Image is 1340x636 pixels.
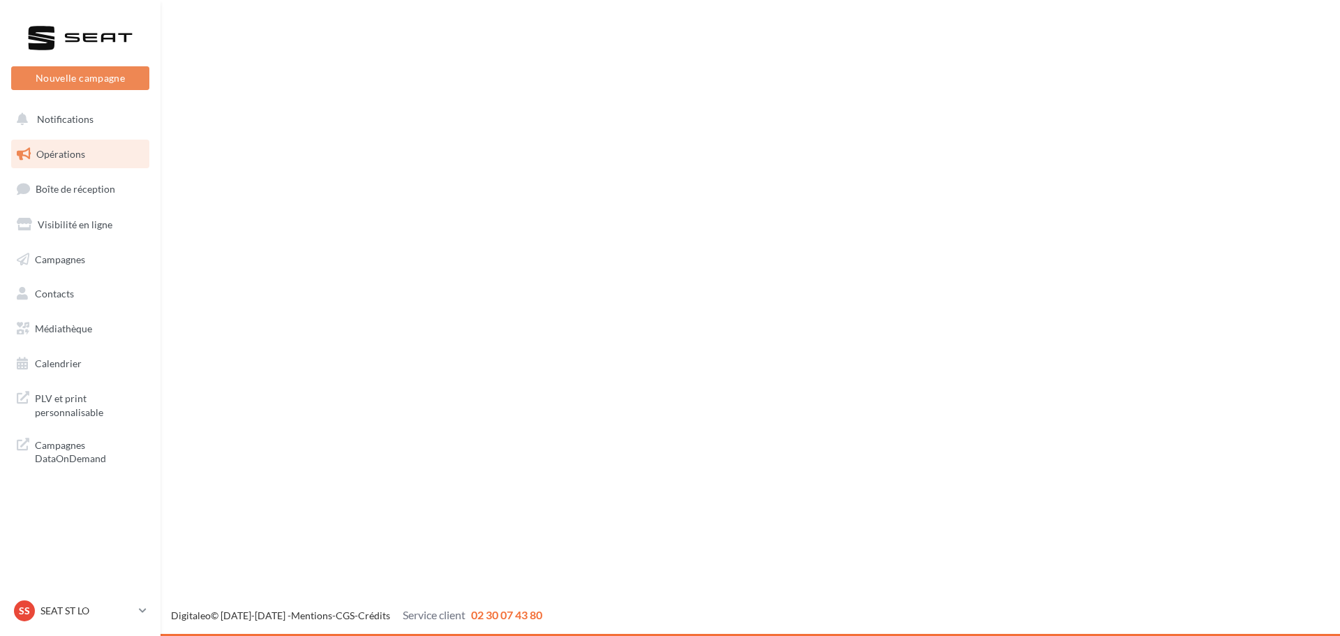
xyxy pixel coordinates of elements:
span: Notifications [37,113,94,125]
span: Visibilité en ligne [38,219,112,230]
a: Médiathèque [8,314,152,343]
a: Mentions [291,609,332,621]
a: Crédits [358,609,390,621]
a: Contacts [8,279,152,309]
button: Notifications [8,105,147,134]
span: Boîte de réception [36,183,115,195]
span: 02 30 07 43 80 [471,608,542,621]
a: Campagnes DataOnDemand [8,430,152,471]
p: SEAT ST LO [40,604,133,618]
a: SS SEAT ST LO [11,598,149,624]
a: Opérations [8,140,152,169]
a: PLV et print personnalisable [8,383,152,424]
span: Calendrier [35,357,82,369]
span: © [DATE]-[DATE] - - - [171,609,542,621]
a: CGS [336,609,355,621]
span: Médiathèque [35,323,92,334]
a: Visibilité en ligne [8,210,152,239]
span: SS [19,604,30,618]
span: PLV et print personnalisable [35,389,144,419]
button: Nouvelle campagne [11,66,149,90]
span: Service client [403,608,466,621]
span: Contacts [35,288,74,299]
span: Campagnes DataOnDemand [35,436,144,466]
a: Campagnes [8,245,152,274]
span: Campagnes [35,253,85,265]
a: Boîte de réception [8,174,152,204]
a: Calendrier [8,349,152,378]
span: Opérations [36,148,85,160]
a: Digitaleo [171,609,211,621]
